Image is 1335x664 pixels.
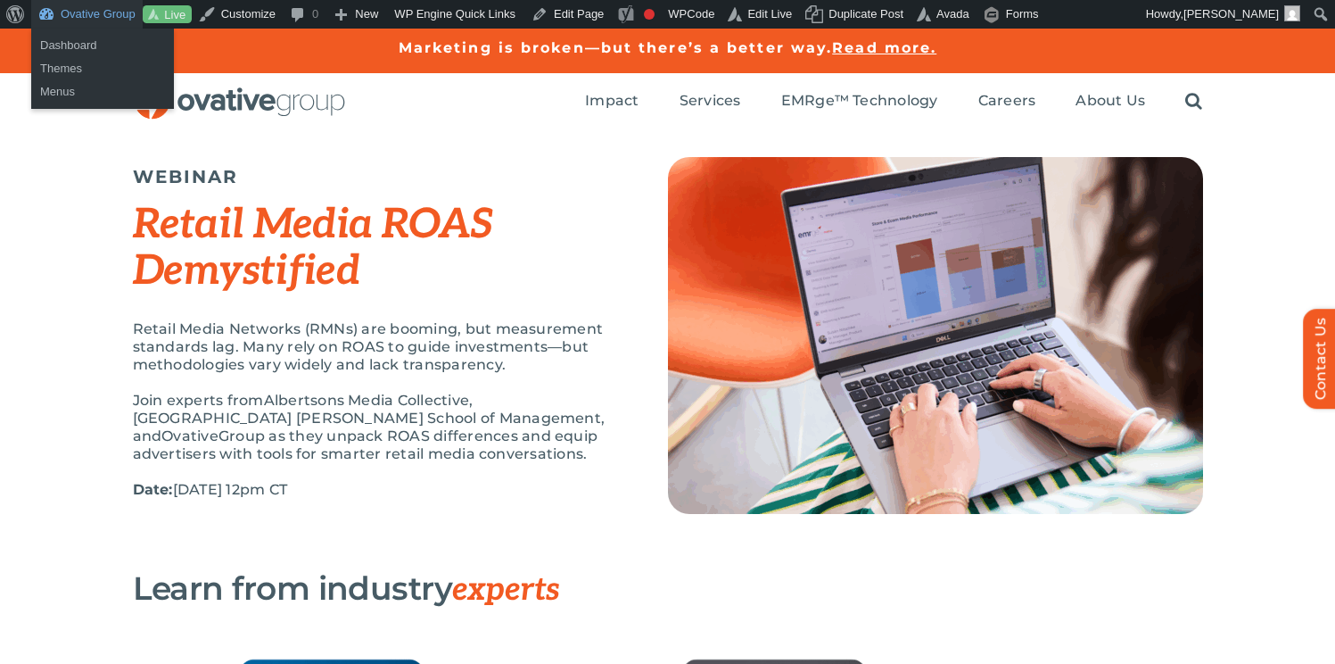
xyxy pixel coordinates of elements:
[585,73,1202,130] nav: Menu
[31,34,174,57] a: Dashboard
[133,82,347,99] a: OG_Full_horizontal_RGB
[31,57,174,80] a: Themes
[133,392,606,444] span: Albertsons Media Collective, [GEOGRAPHIC_DATA] [PERSON_NAME] School of Management, and
[133,427,598,462] span: Group as they unpack ROAS differences and equip advertisers with tools for smarter retail media c...
[1185,92,1202,112] a: Search
[133,166,623,187] h5: WEBINAR
[31,80,174,104] a: Menus
[585,92,639,112] a: Impact
[133,320,623,374] p: Retail Media Networks (RMNs) are booming, but measurement standards lag. Many rely on ROAS to gui...
[680,92,741,110] span: Services
[1075,92,1145,110] span: About Us
[133,392,623,463] p: Join experts from
[133,481,623,499] p: [DATE] 12pm CT
[31,52,174,109] ul: Ovative Group
[31,29,174,62] ul: Ovative Group
[133,481,173,498] strong: Date:
[143,5,192,24] a: Live
[781,92,938,112] a: EMRge™ Technology
[452,570,559,610] span: experts
[133,200,493,296] em: Retail Media ROAS Demystified
[161,427,218,444] span: Ovative
[781,92,938,110] span: EMRge™ Technology
[133,570,1114,608] h3: Learn from industry
[680,92,741,112] a: Services
[399,39,833,56] a: Marketing is broken—but there’s a better way.
[832,39,936,56] a: Read more.
[668,157,1203,514] img: Top Image (2)
[585,92,639,110] span: Impact
[1075,92,1145,112] a: About Us
[1183,7,1279,21] span: [PERSON_NAME]
[644,9,655,20] div: Focus keyphrase not set
[978,92,1036,110] span: Careers
[978,92,1036,112] a: Careers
